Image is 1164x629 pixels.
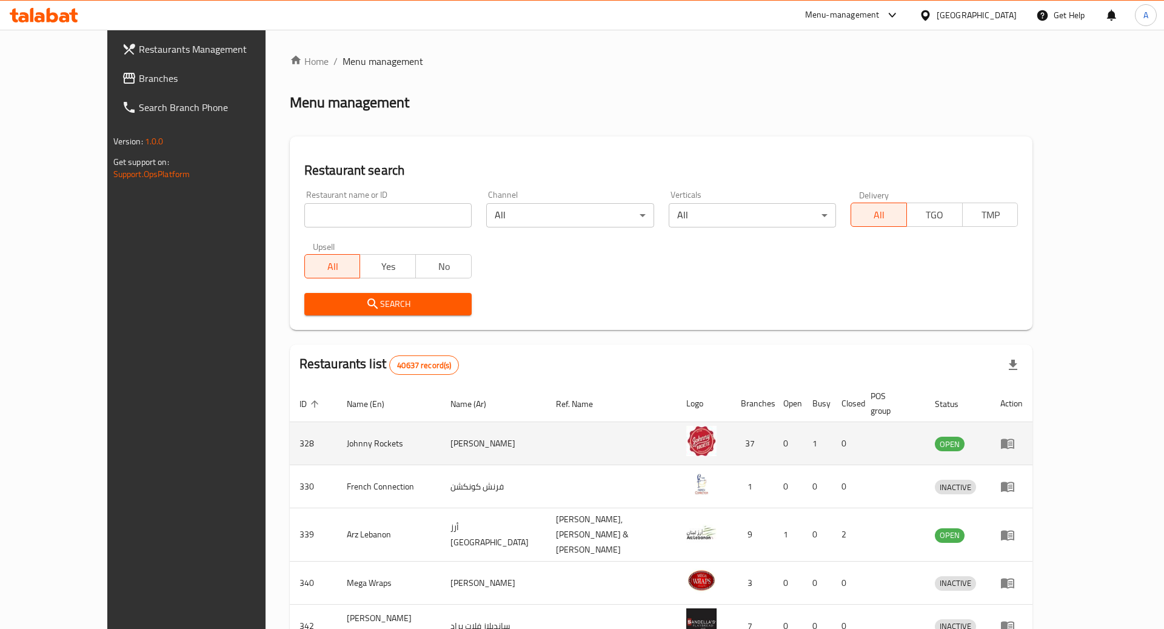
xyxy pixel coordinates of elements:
td: 330 [290,465,337,508]
span: Search Branch Phone [139,100,292,115]
th: Action [991,385,1032,422]
span: 1.0.0 [145,133,164,149]
div: Menu [1000,479,1023,494]
td: 328 [290,422,337,465]
td: 0 [774,422,803,465]
span: Ref. Name [556,397,609,411]
span: Status [935,397,974,411]
button: TMP [962,203,1018,227]
span: A [1143,8,1148,22]
button: All [851,203,907,227]
span: Yes [365,258,411,275]
span: All [856,206,902,224]
td: [PERSON_NAME] [441,422,546,465]
span: Branches [139,71,292,86]
div: Menu [1000,436,1023,451]
td: 9 [731,508,774,562]
button: All [304,254,361,278]
td: 1 [731,465,774,508]
span: Name (Ar) [450,397,502,411]
span: Version: [113,133,143,149]
td: 0 [832,465,861,508]
td: 0 [832,562,861,605]
th: Open [774,385,803,422]
span: Get support on: [113,154,169,170]
span: TMP [968,206,1014,224]
div: Total records count [389,355,459,375]
td: 2 [832,508,861,562]
span: ID [299,397,323,411]
h2: Restaurants list [299,355,460,375]
div: OPEN [935,437,965,451]
span: INACTIVE [935,576,976,590]
td: 0 [832,422,861,465]
td: [PERSON_NAME] [441,562,546,605]
span: No [421,258,467,275]
td: فرنش كونكشن [441,465,546,508]
a: Search Branch Phone [112,93,302,122]
a: Branches [112,64,302,93]
label: Delivery [859,190,889,199]
td: 0 [803,562,832,605]
h2: Restaurant search [304,161,1018,180]
span: All [310,258,356,275]
td: [PERSON_NAME],[PERSON_NAME] & [PERSON_NAME] [546,508,677,562]
span: INACTIVE [935,480,976,494]
label: Upsell [313,242,335,251]
span: Menu management [343,54,423,69]
h2: Menu management [290,93,409,112]
div: Menu [1000,528,1023,542]
td: French Connection [337,465,441,508]
td: 0 [803,508,832,562]
td: 1 [803,422,832,465]
td: 340 [290,562,337,605]
img: Arz Lebanon [686,517,717,548]
td: Johnny Rockets [337,422,441,465]
input: Search for restaurant name or ID.. [304,203,472,227]
div: Menu-management [805,8,880,22]
span: 40637 record(s) [390,360,458,371]
span: Restaurants Management [139,42,292,56]
td: 0 [803,465,832,508]
div: Export file [998,351,1028,380]
span: Search [314,297,462,312]
button: TGO [906,203,963,227]
td: 37 [731,422,774,465]
nav: breadcrumb [290,54,1033,69]
div: Menu [1000,576,1023,590]
div: All [669,203,836,227]
th: Logo [677,385,731,422]
td: Mega Wraps [337,562,441,605]
td: 3 [731,562,774,605]
span: OPEN [935,437,965,451]
td: 339 [290,508,337,562]
th: Closed [832,385,861,422]
img: Johnny Rockets [686,426,717,456]
span: Name (En) [347,397,400,411]
img: Mega Wraps [686,565,717,596]
div: All [486,203,654,227]
th: Busy [803,385,832,422]
span: POS group [871,389,911,418]
td: 0 [774,562,803,605]
div: [GEOGRAPHIC_DATA] [937,8,1017,22]
button: No [415,254,472,278]
a: Support.OpsPlatform [113,166,190,182]
li: / [333,54,338,69]
button: Search [304,293,472,315]
td: Arz Lebanon [337,508,441,562]
th: Branches [731,385,774,422]
td: أرز [GEOGRAPHIC_DATA] [441,508,546,562]
button: Yes [360,254,416,278]
div: INACTIVE [935,480,976,494]
img: French Connection [686,469,717,499]
a: Home [290,54,329,69]
td: 1 [774,508,803,562]
span: TGO [912,206,958,224]
span: OPEN [935,528,965,542]
a: Restaurants Management [112,35,302,64]
td: 0 [774,465,803,508]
